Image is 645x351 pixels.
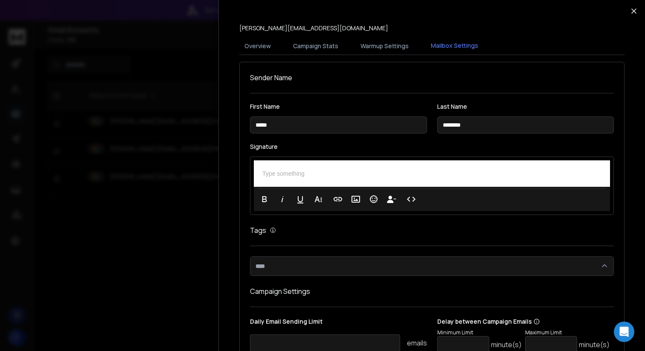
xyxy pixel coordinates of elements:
[250,225,266,235] h1: Tags
[348,191,364,208] button: Insert Image (⌘P)
[250,144,614,150] label: Signature
[437,329,522,336] p: Minimum Limit
[250,286,614,296] h1: Campaign Settings
[239,37,276,55] button: Overview
[426,36,483,56] button: Mailbox Settings
[579,339,610,350] p: minute(s)
[491,339,522,350] p: minute(s)
[366,191,382,208] button: Emoticons
[250,104,427,110] label: First Name
[310,191,326,208] button: More Text
[288,37,343,55] button: Campaign Stats
[355,37,414,55] button: Warmup Settings
[384,191,400,208] button: Insert Unsubscribe Link
[614,322,634,342] div: Open Intercom Messenger
[239,24,388,32] p: [PERSON_NAME][EMAIL_ADDRESS][DOMAIN_NAME]
[525,329,610,336] p: Maximum Limit
[407,338,427,348] p: emails
[250,73,614,83] h1: Sender Name
[292,191,308,208] button: Underline (⌘U)
[250,317,427,329] p: Daily Email Sending Limit
[403,191,419,208] button: Code View
[437,104,614,110] label: Last Name
[437,317,610,326] p: Delay between Campaign Emails
[256,191,273,208] button: Bold (⌘B)
[330,191,346,208] button: Insert Link (⌘K)
[274,191,291,208] button: Italic (⌘I)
